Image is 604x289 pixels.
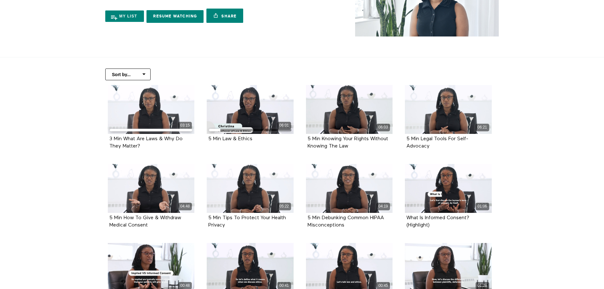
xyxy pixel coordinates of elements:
a: Resume Watching [146,10,204,23]
a: 3 Min What Are Laws & Why Do They Matter? 03:15 [108,85,195,134]
strong: 5 Min Debunking Common HIPAA Misconceptions [308,215,384,228]
a: 5 Min How To Give & Withdraw Medical Consent [109,215,181,227]
a: Share [206,9,243,23]
a: 3 Min What Are Laws & Why Do They Matter? [109,136,183,148]
div: 06:01 [277,122,291,129]
a: What Is Informed Consent? (Highlight) [406,215,469,227]
a: 5 Min Law & Ethics 06:01 [207,85,294,134]
strong: 5 Min Tips To Protect Your Health Privacy [208,215,286,228]
strong: What Is Informed Consent? (Highlight) [406,215,469,228]
a: What Is Informed Consent? (Highlight) 01:06 [405,164,492,213]
a: 5 Min Legal Tools For Self-Advocacy 06:21 [405,85,492,134]
a: 5 Min Law & Ethics [208,136,252,141]
div: 01:06 [476,203,489,210]
a: 5 Min Tips To Protect Your Health Privacy 05:22 [207,164,294,213]
a: 5 Min Knowing Your Rights Without Knowing The Law [308,136,388,148]
strong: 5 Min How To Give & Withdraw Medical Consent [109,215,181,228]
strong: 3 Min What Are Laws & Why Do They Matter? [109,136,183,149]
a: 5 Min Debunking Common HIPAA Misconceptions 04:19 [306,164,393,213]
a: 5 Min Legal Tools For Self-Advocacy [406,136,468,148]
div: 05:22 [277,203,291,210]
a: 5 Min Knowing Your Rights Without Knowing The Law 06:03 [306,85,393,134]
div: 06:21 [476,124,489,131]
div: 06:03 [376,124,390,131]
a: 5 Min How To Give & Withdraw Medical Consent 04:48 [108,164,195,213]
a: 5 Min Debunking Common HIPAA Misconceptions [308,215,384,227]
strong: 5 Min Legal Tools For Self-Advocacy [406,136,468,149]
div: 04:48 [178,203,192,210]
strong: 5 Min Knowing Your Rights Without Knowing The Law [308,136,388,149]
a: 5 Min Tips To Protect Your Health Privacy [208,215,286,227]
div: 04:19 [376,203,390,210]
button: My list [105,10,144,22]
div: 03:15 [178,122,192,129]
